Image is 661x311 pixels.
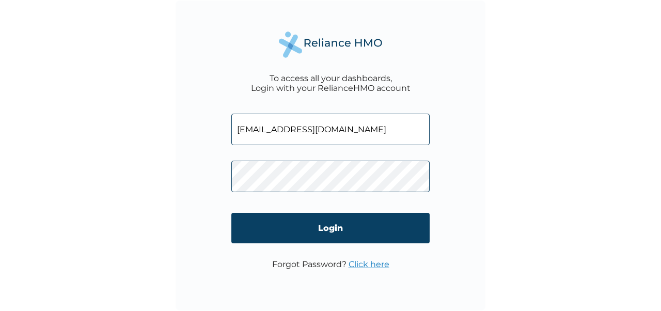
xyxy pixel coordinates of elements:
[251,73,411,93] div: To access all your dashboards, Login with your RelianceHMO account
[231,114,430,145] input: Email address or HMO ID
[272,259,389,269] p: Forgot Password?
[349,259,389,269] a: Click here
[279,32,382,58] img: Reliance Health's Logo
[231,213,430,243] input: Login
